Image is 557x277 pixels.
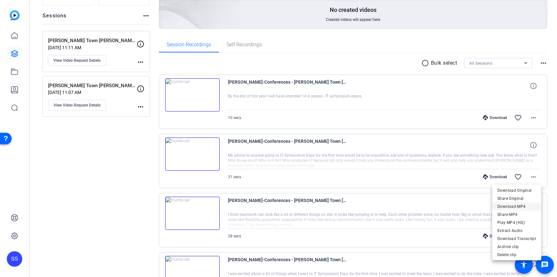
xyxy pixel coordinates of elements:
span: Share Original [497,195,536,202]
span: Download Transcript [497,235,536,243]
span: Play MP4 (HQ) [497,219,536,226]
span: Download MP4 [497,203,536,210]
span: Archive clip [497,243,536,251]
span: Download Original [497,187,536,194]
span: Delete clip [497,251,536,259]
span: Share MP4 [497,211,536,218]
span: Extract Audio [497,227,536,235]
